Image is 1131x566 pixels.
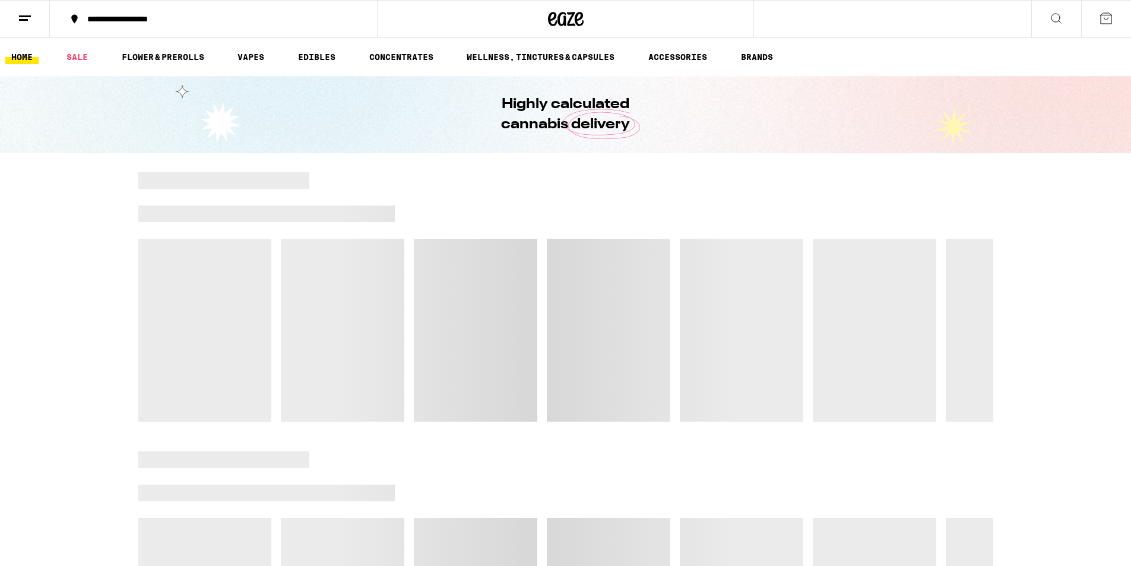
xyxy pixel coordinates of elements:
a: FLOWER & PREROLLS [116,50,210,64]
h1: Highly calculated cannabis delivery [468,94,664,135]
a: WELLNESS, TINCTURES & CAPSULES [461,50,620,64]
a: ACCESSORIES [642,50,713,64]
a: SALE [61,50,94,64]
a: VAPES [232,50,270,64]
a: EDIBLES [292,50,341,64]
a: HOME [5,50,39,64]
button: BRANDS [735,50,779,64]
a: CONCENTRATES [363,50,439,64]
